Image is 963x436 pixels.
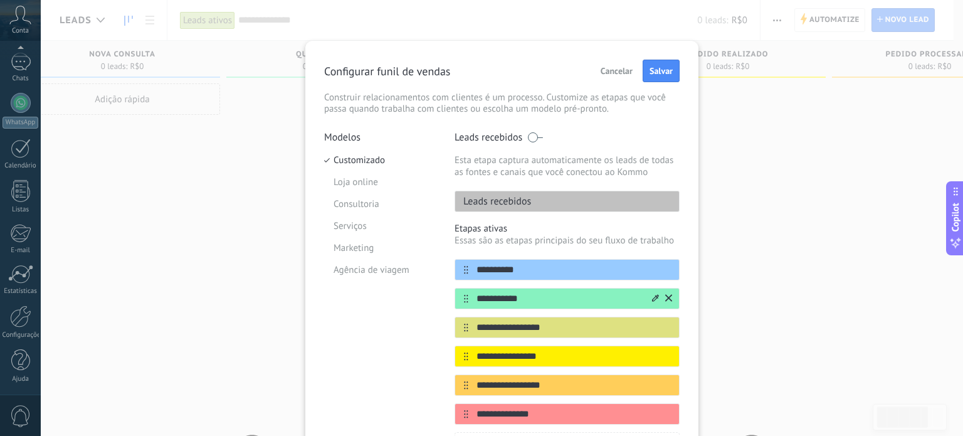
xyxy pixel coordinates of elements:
span: Copilot [949,203,962,231]
span: Cancelar [601,66,633,75]
span: Salvar [650,66,673,75]
p: Essas são as etapas principais do seu fluxo de trabalho [455,235,680,247]
li: Marketing [324,237,436,259]
p: Leads recebidos [455,195,531,208]
div: Listas [3,206,39,214]
p: Configurar funil de vendas [324,64,450,78]
li: Consultoria [324,193,436,215]
button: Cancelar [595,61,638,80]
p: Leads recebidos [455,131,522,144]
span: Conta [12,27,29,35]
p: Modelos [324,131,436,144]
p: Construir relacionamentos com clientes é um processo. Customize as etapas que você passa quando t... [324,92,680,115]
div: Configurações [3,331,39,339]
p: Esta etapa captura automaticamente os leads de todas as fontes e canais que você conectou ao Kommo [455,154,680,178]
button: Salvar [643,60,680,82]
div: Estatísticas [3,287,39,295]
li: Customizado [324,149,436,171]
div: WhatsApp [3,117,38,129]
li: Agência de viagem [324,259,436,281]
p: Etapas ativas [455,223,680,235]
li: Serviços [324,215,436,237]
div: E-mail [3,247,39,255]
li: Loja online [324,171,436,193]
div: Chats [3,75,39,83]
div: Calendário [3,162,39,170]
div: Ajuda [3,375,39,383]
